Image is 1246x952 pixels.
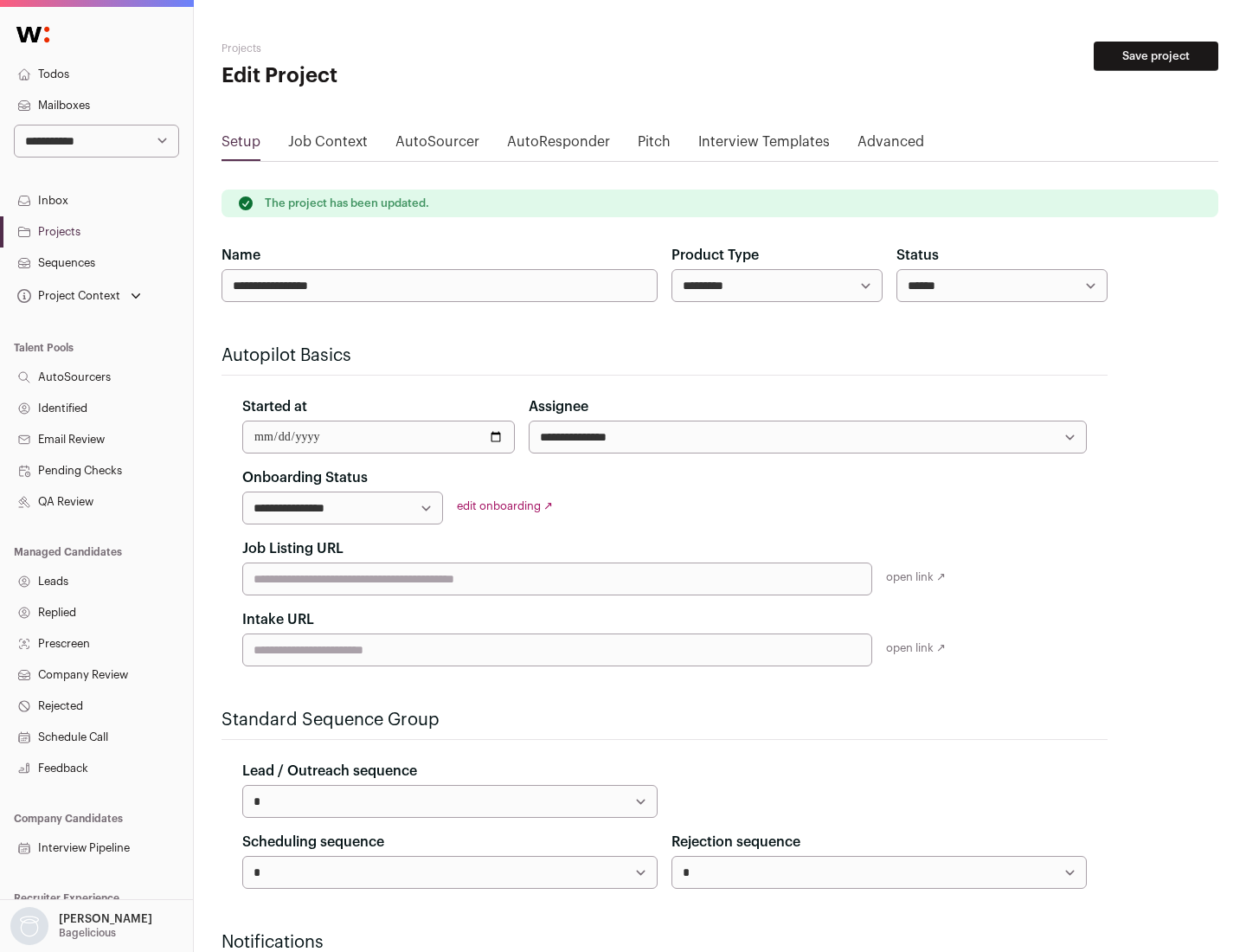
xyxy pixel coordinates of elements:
label: Intake URL [242,609,314,630]
h2: Standard Sequence Group [222,708,1108,732]
a: Pitch [638,132,671,159]
img: nopic.png [10,907,48,945]
button: Open dropdown [7,907,156,945]
p: The project has been updated. [265,196,429,210]
label: Product Type [671,245,759,266]
h2: Projects [222,42,554,55]
label: Scheduling sequence [242,832,384,852]
a: AutoResponder [507,132,610,159]
button: Save project [1094,42,1218,71]
h2: Autopilot Basics [222,344,1108,368]
label: Started at [242,396,307,417]
label: Job Listing URL [242,538,344,559]
label: Onboarding Status [242,467,368,488]
div: Project Context [14,289,120,303]
a: AutoSourcer [395,132,479,159]
p: Bagelicious [59,926,116,940]
label: Lead / Outreach sequence [242,761,417,782]
label: Status [896,245,939,266]
img: Wellfound [7,17,59,52]
a: Interview Templates [698,132,830,159]
label: Assignee [529,396,588,417]
a: edit onboarding ↗ [457,500,553,511]
a: Advanced [857,132,924,159]
button: Open dropdown [14,284,145,308]
p: [PERSON_NAME] [59,912,152,926]
a: Setup [222,132,260,159]
a: Job Context [288,132,368,159]
label: Name [222,245,260,266]
h1: Edit Project [222,62,554,90]
label: Rejection sequence [671,832,800,852]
